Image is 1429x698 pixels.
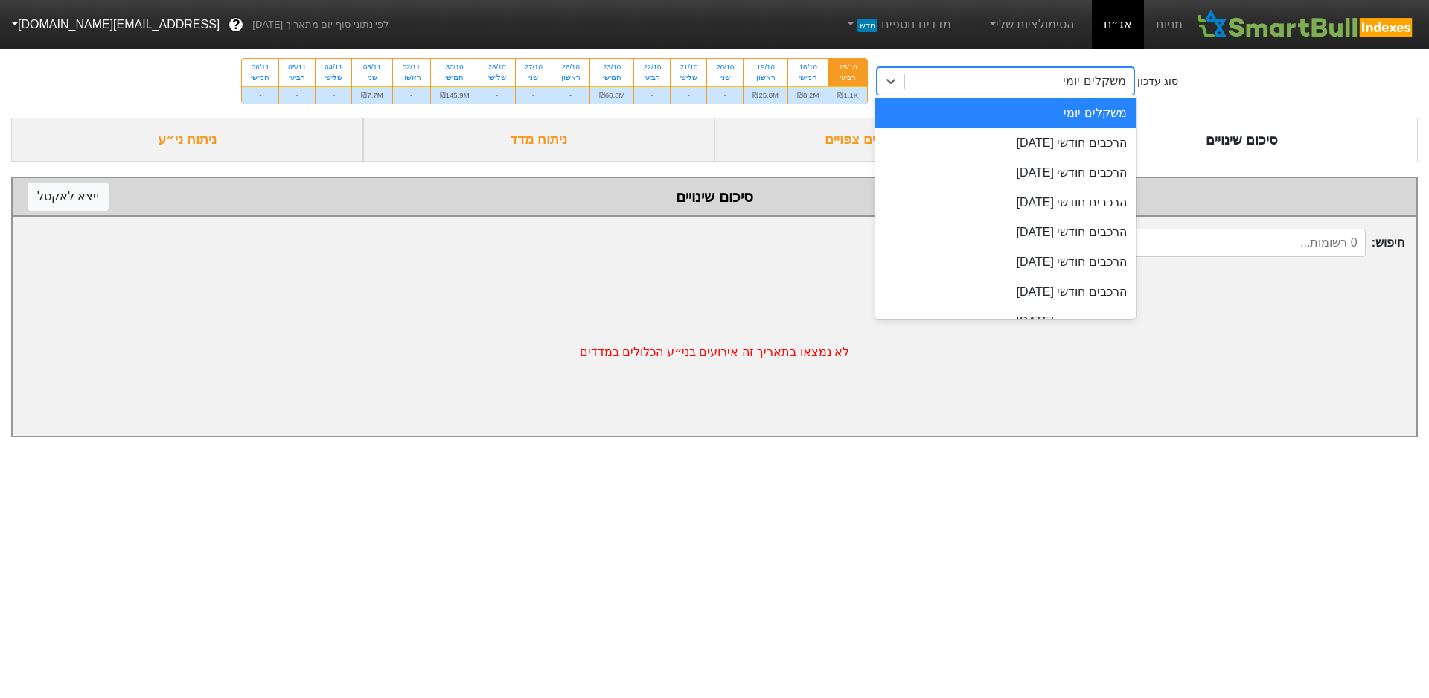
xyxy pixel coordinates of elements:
div: 03/11 [361,62,383,72]
div: - [479,86,515,104]
a: מדדים נוספיםחדש [839,10,957,39]
div: - [393,86,430,104]
div: 04/11 [325,62,342,72]
div: 27/10 [525,62,543,72]
div: הרכבים חודשי [DATE] [875,158,1136,188]
div: 30/10 [440,62,470,72]
div: 06/11 [251,62,269,72]
div: ניתוח ני״ע [11,118,363,162]
div: - [242,86,278,104]
div: 28/10 [488,62,506,72]
div: שני [716,72,734,83]
div: סיכום שינויים [28,185,1401,208]
div: הרכבים חודשי [DATE] [875,128,1136,158]
div: - [634,86,670,104]
div: 02/11 [402,62,421,72]
div: לא נמצאו בתאריך זה אירועים בני״ע הכלולים במדדים [13,269,1416,436]
div: 20/10 [716,62,734,72]
div: 05/11 [288,62,306,72]
img: SmartBull [1195,10,1417,39]
div: שני [525,72,543,83]
div: ₪145.9M [431,86,479,104]
div: הרכבים חודשי [DATE] [875,188,1136,218]
div: שלישי [325,72,342,83]
div: חמישי [599,72,625,83]
div: חמישי [797,72,819,83]
div: רביעי [643,72,661,83]
div: 21/10 [680,62,697,72]
div: ראשון [402,72,421,83]
span: לפי נתוני סוף יום מתאריך [DATE] [252,17,389,32]
div: שני [361,72,383,83]
div: הרכבים חודשי [DATE] [875,247,1136,277]
div: סוג עדכון [1137,74,1178,89]
div: שלישי [488,72,506,83]
div: - [552,86,589,104]
div: רביעי [288,72,306,83]
div: משקלים יומי [1063,72,1125,90]
div: 15/10 [837,62,858,72]
div: ₪25.8M [744,86,787,104]
div: שלישי [680,72,697,83]
a: הסימולציות שלי [981,10,1081,39]
div: 22/10 [643,62,661,72]
div: 16/10 [797,62,819,72]
div: ₪7.7M [352,86,391,104]
div: חמישי [440,72,470,83]
div: חמישי [251,72,269,83]
div: ניתוח מדד [363,118,715,162]
div: משקלים יומי [875,98,1136,128]
div: ₪1.1K [828,86,867,104]
div: - [671,86,706,104]
div: ראשון [561,72,581,83]
div: הרכבים חודשי [DATE] [875,218,1136,247]
div: ₪8.2M [788,86,828,104]
div: - [279,86,315,104]
div: 19/10 [752,62,779,72]
div: - [316,86,351,104]
div: 26/10 [561,62,581,72]
span: חיפוש : [1080,229,1404,257]
div: רביעי [837,72,858,83]
input: 0 רשומות... [1080,229,1366,257]
div: ₪66.3M [590,86,634,104]
div: סיכום שינויים [1067,118,1419,162]
div: - [707,86,743,104]
button: ייצא לאקסל [28,183,109,211]
div: הרכבים חודשי [DATE] [875,307,1136,337]
div: הרכבים חודשי [DATE] [875,277,1136,307]
div: ראשון [752,72,779,83]
div: ביקושים והיצעים צפויים [714,118,1067,162]
div: 23/10 [599,62,625,72]
span: ? [232,15,240,35]
span: חדש [857,19,877,32]
div: - [516,86,552,104]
